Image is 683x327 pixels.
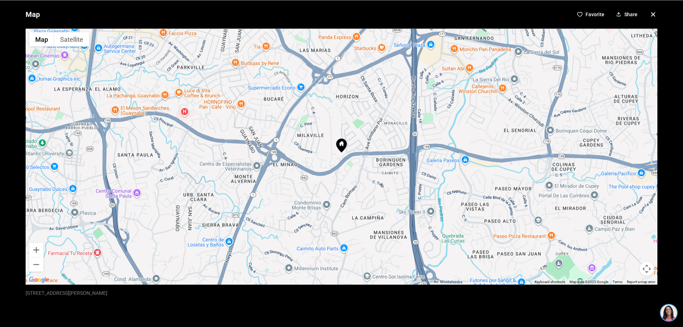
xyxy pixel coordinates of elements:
a: Open this area in Google Maps (opens a new window) [27,275,51,284]
button: Zoom in [29,243,43,257]
button: Zoom out [29,257,43,271]
p: Favorite [586,11,604,17]
img: Google [27,275,51,284]
img: be3d4b55-7850-4bcb-9297-a2f9cd376e78.png [4,4,21,21]
p: Share [624,11,637,17]
button: Show satellite imagery [54,32,89,46]
button: Show street map [29,32,54,46]
p: [STREET_ADDRESS][PERSON_NAME] [26,290,107,296]
p: Map [26,7,40,21]
button: Keyboard shortcuts [535,279,565,284]
button: Map camera controls [640,262,654,276]
button: Share [613,9,640,20]
a: Report a map error [627,280,655,284]
a: Terms (opens in new tab) [613,280,623,284]
span: Map data ©2025 Google [570,280,608,284]
button: Favorite [574,9,607,20]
